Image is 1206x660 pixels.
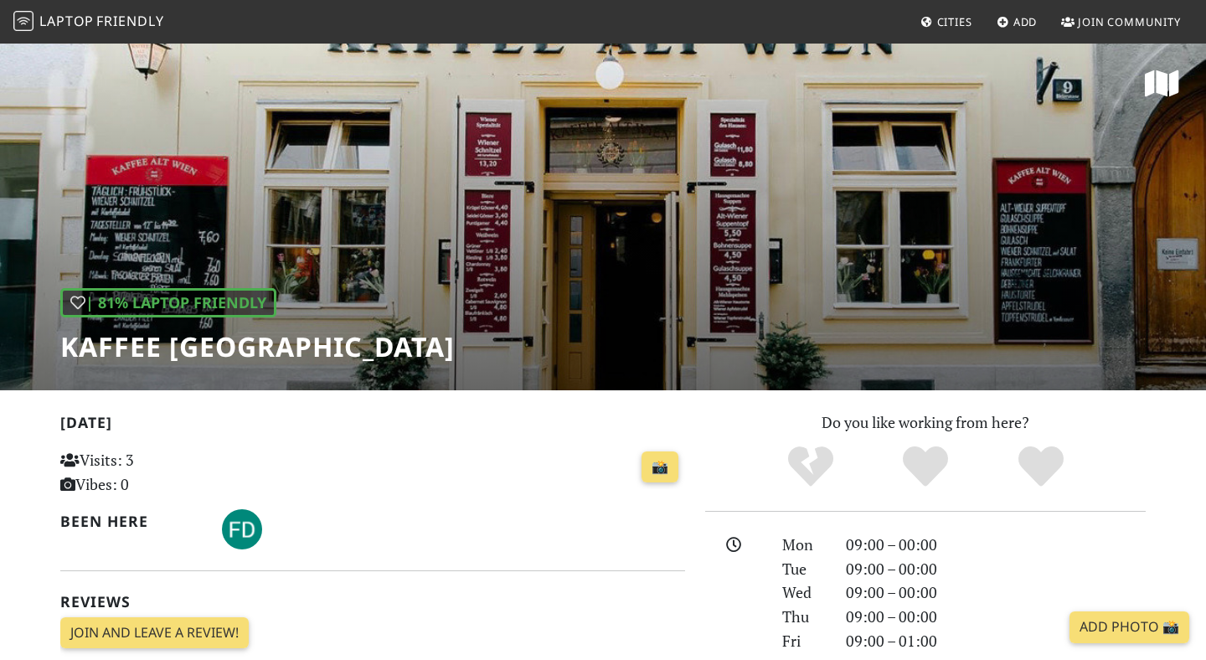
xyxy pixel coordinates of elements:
div: 09:00 – 00:00 [836,557,1156,581]
div: No [753,444,868,490]
span: Add [1013,14,1038,29]
div: Mon [772,533,836,557]
span: Cities [937,14,972,29]
div: 09:00 – 01:00 [836,629,1156,653]
h2: Been here [60,513,202,530]
a: Add [990,7,1044,37]
span: Laptop [39,12,94,30]
div: Wed [772,580,836,605]
img: 4357-fd.jpg [222,509,262,549]
div: Thu [772,605,836,629]
div: Fri [772,629,836,653]
h2: [DATE] [60,414,685,438]
h2: Reviews [60,593,685,611]
div: Definitely! [983,444,1099,490]
a: Add Photo 📸 [1069,611,1189,643]
div: 09:00 – 00:00 [836,533,1156,557]
div: 09:00 – 00:00 [836,580,1156,605]
a: Join Community [1054,7,1188,37]
a: 📸 [642,451,678,483]
div: Tue [772,557,836,581]
a: Join and leave a review! [60,617,249,649]
span: FD S [222,518,262,538]
p: Do you like working from here? [705,410,1146,435]
div: Yes [868,444,983,490]
div: 09:00 – 00:00 [836,605,1156,629]
span: Friendly [96,12,163,30]
span: Join Community [1078,14,1181,29]
h1: Kaffee [GEOGRAPHIC_DATA] [60,331,455,363]
p: Visits: 3 Vibes: 0 [60,448,255,497]
img: LaptopFriendly [13,11,33,31]
a: Cities [914,7,979,37]
div: | 81% Laptop Friendly [60,288,276,317]
a: LaptopFriendly LaptopFriendly [13,8,164,37]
